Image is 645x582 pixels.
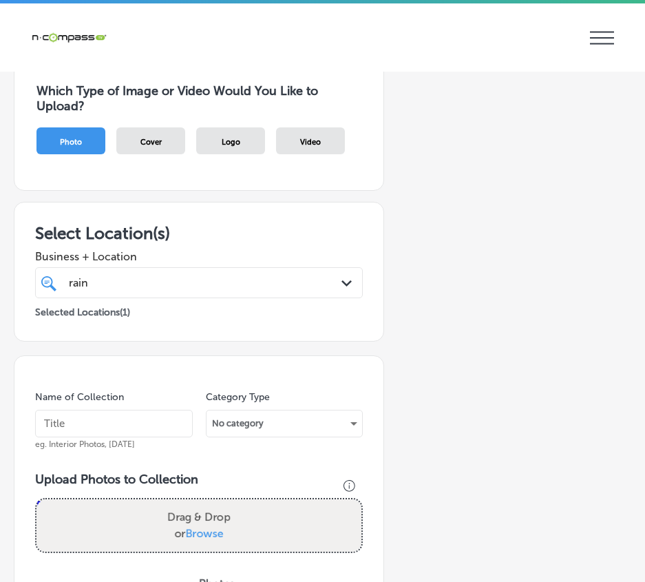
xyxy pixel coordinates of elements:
[162,503,236,548] label: Drag & Drop or
[300,138,321,147] span: Video
[206,391,270,403] label: Category Type
[207,413,363,435] div: No category
[35,250,363,263] span: Business + Location
[31,31,107,44] img: 660ab0bf-5cc7-4cb8-ba1c-48b5ae0f18e60NCTV_CLogo_TV_Black_-500x88.png
[186,527,224,540] span: Browse
[35,472,363,487] h3: Upload Photos to Collection
[140,138,162,147] span: Cover
[35,439,135,449] span: eg. Interior Photos, [DATE]
[35,391,124,403] label: Name of Collection
[35,301,130,318] p: Selected Locations ( 1 )
[35,410,193,437] input: Title
[35,223,363,243] h3: Select Location(s)
[222,138,240,147] span: Logo
[36,83,361,114] h3: Which Type of Image or Video Would You Like to Upload?
[60,138,82,147] span: Photo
